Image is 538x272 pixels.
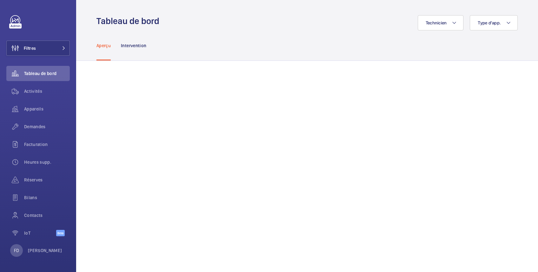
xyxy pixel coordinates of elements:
[24,230,56,236] span: IoT
[470,15,518,30] button: Type d'app.
[24,159,70,165] span: Heures supp.
[24,45,36,51] span: Filtres
[56,230,65,236] span: Beta
[24,88,70,94] span: Activités
[24,141,70,148] span: Facturation
[24,212,70,218] span: Contacts
[24,123,70,130] span: Demandes
[6,41,70,56] button: Filtres
[14,247,19,254] p: FD
[96,42,111,49] p: Aperçu
[426,20,447,25] span: Technicien
[478,20,501,25] span: Type d'app.
[24,177,70,183] span: Réserves
[24,194,70,201] span: Bilans
[96,15,163,27] h1: Tableau de bord
[418,15,464,30] button: Technicien
[28,247,62,254] p: [PERSON_NAME]
[24,70,70,77] span: Tableau de bord
[121,42,146,49] p: Intervention
[24,106,70,112] span: Appareils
